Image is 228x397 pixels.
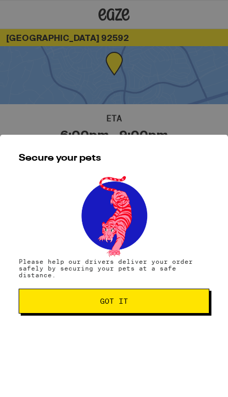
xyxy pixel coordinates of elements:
p: Please help our drivers deliver your order safely by securing your pets at a safe distance. [19,258,209,278]
span: Help [24,7,45,17]
h2: Secure your pets [19,153,209,163]
img: pets [72,173,156,258]
button: Got it [19,289,209,314]
span: Got it [100,297,128,305]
